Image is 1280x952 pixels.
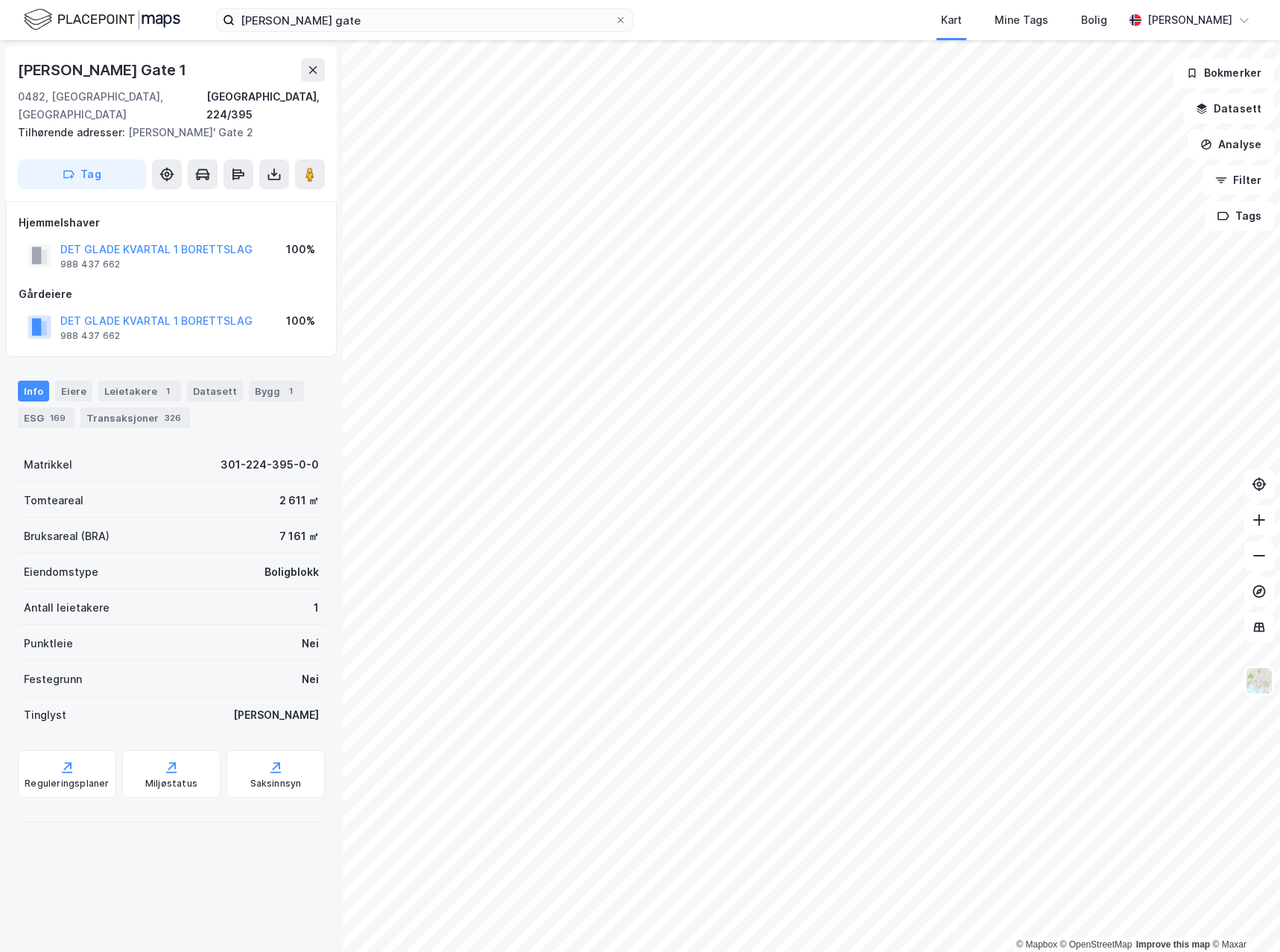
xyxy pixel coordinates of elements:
[24,706,66,724] div: Tinglyst
[250,778,302,790] div: Saksinnsyn
[283,384,298,399] div: 1
[1016,939,1057,950] a: Mapbox
[24,563,98,581] div: Eiendomstype
[235,9,615,31] input: Søk på adresse, matrikkel, gårdeiere, leietakere eller personer
[18,159,146,189] button: Tag
[24,456,72,474] div: Matrikkel
[995,11,1048,29] div: Mine Tags
[18,407,75,428] div: ESG
[1205,201,1274,231] button: Tags
[1245,667,1273,695] img: Z
[60,258,120,270] div: 988 437 662
[18,381,49,402] div: Info
[221,456,319,474] div: 301-224-395-0-0
[24,599,110,617] div: Antall leietakere
[60,330,120,342] div: 988 437 662
[19,214,324,232] div: Hjemmelshaver
[279,492,319,510] div: 2 611 ㎡
[18,124,313,142] div: [PERSON_NAME]' Gate 2
[18,126,128,139] span: Tilhørende adresser:
[1183,94,1274,124] button: Datasett
[24,670,82,688] div: Festegrunn
[18,58,189,82] div: [PERSON_NAME] Gate 1
[98,381,181,402] div: Leietakere
[302,670,319,688] div: Nei
[18,88,206,124] div: 0482, [GEOGRAPHIC_DATA], [GEOGRAPHIC_DATA]
[1060,939,1132,950] a: OpenStreetMap
[1147,11,1232,29] div: [PERSON_NAME]
[145,778,197,790] div: Miljøstatus
[1205,880,1280,952] div: Kontrollprogram for chat
[24,527,110,545] div: Bruksareal (BRA)
[1081,11,1107,29] div: Bolig
[1205,880,1280,952] iframe: Chat Widget
[1188,130,1274,159] button: Analyse
[206,88,325,124] div: [GEOGRAPHIC_DATA], 224/395
[1203,165,1274,195] button: Filter
[264,563,319,581] div: Boligblokk
[1136,939,1210,950] a: Improve this map
[24,635,73,653] div: Punktleie
[249,381,304,402] div: Bygg
[19,285,324,303] div: Gårdeiere
[55,381,92,402] div: Eiere
[941,11,962,29] div: Kart
[233,706,319,724] div: [PERSON_NAME]
[279,527,319,545] div: 7 161 ㎡
[24,7,180,33] img: logo.f888ab2527a4732fd821a326f86c7f29.svg
[25,778,109,790] div: Reguleringsplaner
[314,599,319,617] div: 1
[286,241,315,258] div: 100%
[160,384,175,399] div: 1
[24,492,83,510] div: Tomteareal
[1173,58,1274,88] button: Bokmerker
[187,381,243,402] div: Datasett
[162,410,184,425] div: 326
[47,410,69,425] div: 169
[80,407,190,428] div: Transaksjoner
[286,312,315,330] div: 100%
[302,635,319,653] div: Nei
